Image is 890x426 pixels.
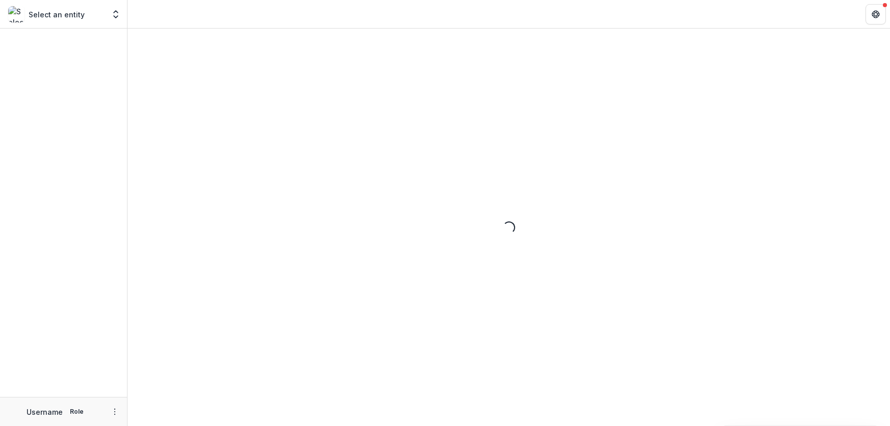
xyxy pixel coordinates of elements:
img: Select an entity [8,6,24,22]
button: More [109,406,121,418]
p: Role [67,407,87,416]
button: Open entity switcher [109,4,123,24]
p: Select an entity [29,9,85,20]
p: Username [27,407,63,417]
button: Get Help [866,4,886,24]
